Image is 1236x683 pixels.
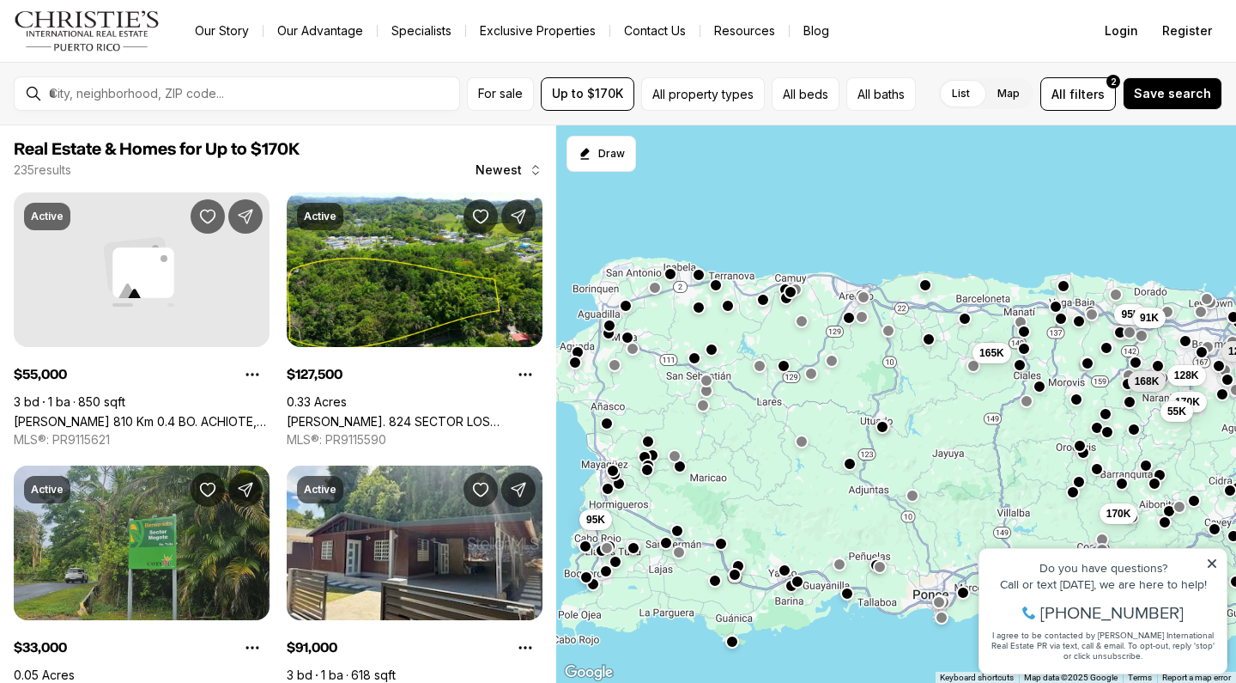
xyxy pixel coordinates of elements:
a: Specialists [378,19,465,43]
button: Save search [1123,77,1222,110]
span: Register [1162,24,1212,38]
span: For sale [478,87,523,101]
button: 170K [1100,503,1138,524]
span: 95K [1121,308,1140,321]
span: Save search [1134,87,1211,101]
a: Our Advantage [264,19,377,43]
button: 170K [1168,392,1207,412]
button: Share Property [228,473,263,507]
a: Exclusive Properties [466,19,609,43]
span: 128K [1174,369,1199,382]
span: Login [1105,24,1138,38]
span: I agree to be contacted by [PERSON_NAME] International Real Estate PR via text, call & email. To ... [21,106,245,138]
label: List [938,78,984,109]
button: Share Property [501,473,536,507]
span: 55K [1167,405,1186,418]
button: 165K [972,343,1011,363]
button: 55K [1160,401,1193,422]
p: Active [31,210,64,223]
span: filters [1069,85,1105,103]
button: Contact Us [610,19,700,43]
img: logo [14,10,161,52]
button: Up to $170K [541,77,634,111]
button: Property options [508,631,542,665]
button: 95K [1114,304,1147,325]
div: Call or text [DATE], we are here to help! [18,55,248,67]
p: Active [31,483,64,497]
span: [PHONE_NUMBER] [70,81,214,98]
label: Map [984,78,1033,109]
span: 91K [1140,311,1159,325]
span: 170K [1175,395,1200,409]
span: All [1051,85,1066,103]
button: Allfilters2 [1040,77,1116,111]
span: 95K [586,513,605,527]
button: Login [1094,14,1148,48]
button: Save Property: CARR. 824 SECTOR LOS ALVAREZ BO. QUEBRADA CRUZ [463,199,498,234]
button: Newest [465,153,553,187]
span: 2 [1111,75,1117,88]
a: Our Story [181,19,263,43]
button: Share Property [501,199,536,234]
button: Save Property: Bo. Higuillar SECTOR. LOS PUERTOS [463,473,498,507]
p: Active [304,483,336,497]
button: All property types [641,77,765,111]
button: Start drawing [566,136,636,172]
div: Do you have questions? [18,39,248,51]
button: Save Property: BO. TOITA SECTOR MOGOTE [191,473,225,507]
span: 165K [979,346,1004,360]
a: Resources [700,19,789,43]
button: Property options [508,357,542,392]
span: Real Estate & Homes for Up to $170K [14,141,300,158]
button: Property options [235,357,270,392]
button: 91K [1133,308,1166,328]
span: Newest [476,163,522,177]
p: Active [304,210,336,223]
button: Property options [235,631,270,665]
button: 128K [1167,365,1206,386]
span: Up to $170K [552,87,623,101]
button: Save Property: Carr 810 Km 0.4 BO. ACHIOTE [191,199,225,234]
button: For sale [467,77,534,111]
span: 168K [1135,375,1160,388]
button: All baths [846,77,916,111]
a: Carr 810 Km 0.4 BO. ACHIOTE, NARANJITO PR, 00719 [14,414,270,429]
button: All beds [772,77,839,111]
button: 95K [579,509,612,530]
button: Register [1152,14,1222,48]
p: 235 results [14,163,71,177]
a: Blog [790,19,843,43]
button: Share Property [228,199,263,234]
button: 168K [1128,371,1166,392]
span: 170K [1106,507,1131,521]
a: CARR. 824 SECTOR LOS ALVAREZ BO. QUEBRADA CRUZ, TOA ALTA PR, 00953 [287,414,542,429]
